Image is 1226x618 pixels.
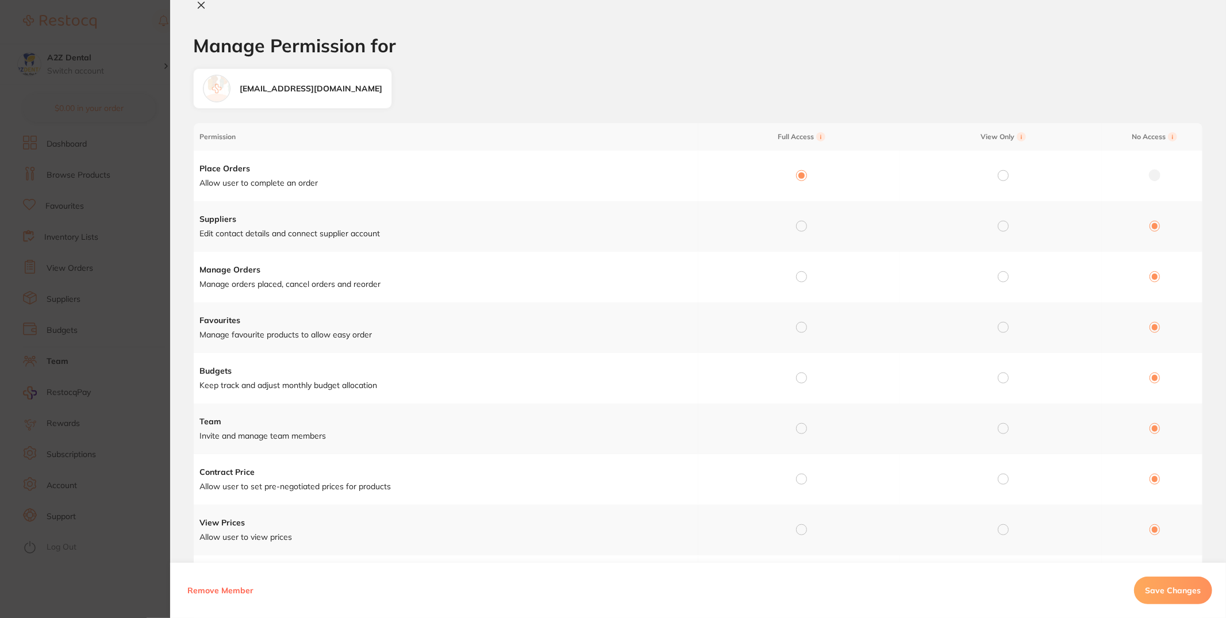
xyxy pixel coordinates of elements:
span: Full Access [704,132,900,141]
p: Allow user to set pre-negotiated prices for products [199,481,698,493]
h1: Manage Permission for [193,35,1203,56]
span: View Only [906,132,1101,141]
h4: Favourites [199,315,698,327]
h4: Budgets [199,366,698,377]
p: Keep track and adjust monthly budget allocation [199,380,698,391]
button: Save Changes [1134,577,1212,604]
button: Remove Member [184,577,257,604]
span: Save Changes [1146,585,1201,596]
p: Edit contact details and connect supplier account [199,228,698,240]
h4: Manage Orders [199,264,698,276]
h4: Place Orders [199,163,698,175]
span: Permission [199,133,698,141]
h4: View Prices [199,517,698,529]
p: Allow user to view prices [199,532,698,543]
h4: Team [199,416,698,428]
h4: Contract Price [199,467,698,478]
h4: Suppliers [199,214,698,225]
p: Manage favourite products to allow easy order [199,329,698,341]
p: Allow user to complete an order [199,178,698,189]
span: No Access [1108,132,1202,141]
span: Remove Member [187,585,253,596]
div: [EMAIL_ADDRESS][DOMAIN_NAME] [240,83,382,95]
p: Invite and manage team members [199,431,698,442]
p: Manage orders placed, cancel orders and reorder [199,279,698,290]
